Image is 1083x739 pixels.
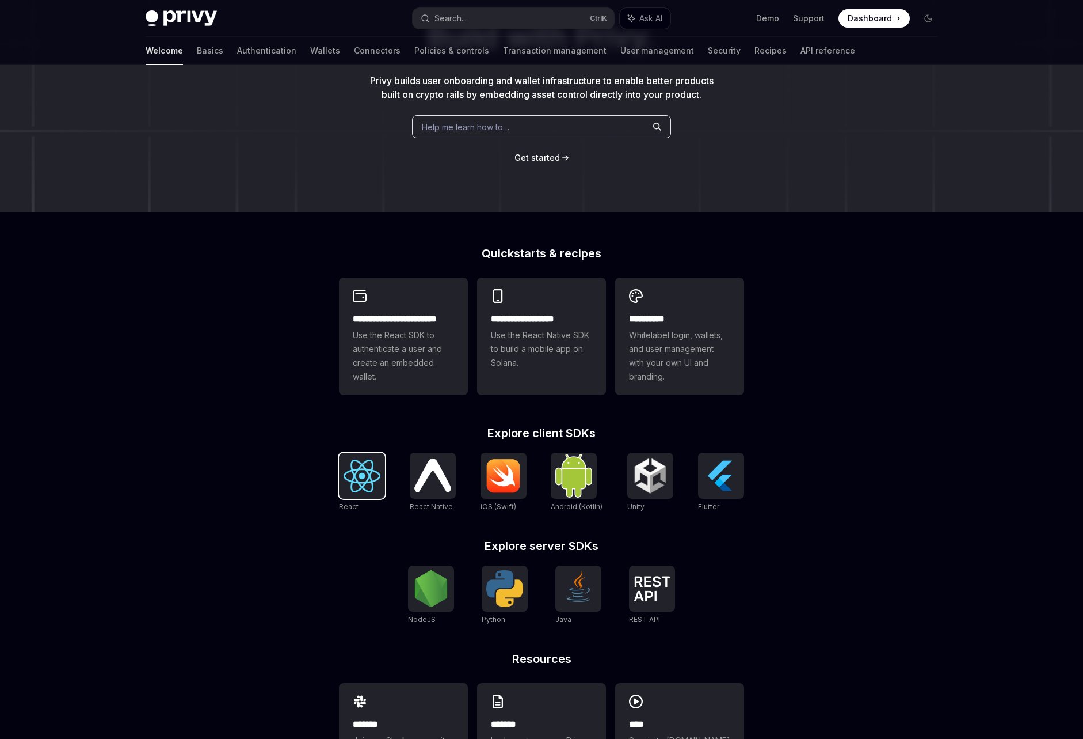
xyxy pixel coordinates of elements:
a: **** **** **** ***Use the React Native SDK to build a mobile app on Solana. [477,278,606,395]
img: Java [560,570,597,607]
img: Flutter [703,457,739,494]
h2: Quickstarts & recipes [339,248,744,259]
a: FlutterFlutter [698,453,744,513]
a: Policies & controls [414,37,489,65]
span: React Native [410,502,453,511]
img: Android (Kotlin) [555,454,592,497]
button: Toggle dark mode [919,9,937,28]
span: Use the React SDK to authenticate a user and create an embedded wallet. [353,328,454,384]
h2: Resources [339,653,744,665]
img: iOS (Swift) [485,458,522,493]
a: REST APIREST API [629,566,675,626]
img: REST API [634,576,670,601]
a: Wallets [310,37,340,65]
span: Dashboard [848,13,892,24]
button: Ask AI [620,8,670,29]
span: Privy builds user onboarding and wallet infrastructure to enable better products built on crypto ... [370,75,714,100]
span: NodeJS [408,615,436,624]
a: Android (Kotlin)Android (Kotlin) [551,453,602,513]
span: iOS (Swift) [481,502,516,511]
h2: Explore client SDKs [339,427,744,439]
span: Flutter [698,502,719,511]
a: **** *****Whitelabel login, wallets, and user management with your own UI and branding. [615,278,744,395]
h2: Explore server SDKs [339,540,744,552]
img: dark logo [146,10,217,26]
a: Recipes [754,37,787,65]
span: Python [482,615,505,624]
a: Security [708,37,741,65]
div: Search... [434,12,467,25]
span: Android (Kotlin) [551,502,602,511]
img: React Native [414,459,451,492]
a: Authentication [237,37,296,65]
img: Python [486,570,523,607]
span: Get started [514,153,560,162]
a: User management [620,37,694,65]
a: iOS (Swift)iOS (Swift) [481,453,527,513]
a: JavaJava [555,566,601,626]
span: Ask AI [639,13,662,24]
a: ReactReact [339,453,385,513]
span: Unity [627,502,645,511]
a: Support [793,13,825,24]
a: Connectors [354,37,401,65]
img: React [344,460,380,492]
span: Whitelabel login, wallets, and user management with your own UI and branding. [629,328,730,384]
a: API reference [800,37,855,65]
span: REST API [629,615,660,624]
a: UnityUnity [627,453,673,513]
img: NodeJS [413,570,449,607]
a: Get started [514,152,560,164]
button: Search...CtrlK [413,8,614,29]
span: React [339,502,359,511]
a: Welcome [146,37,183,65]
a: Transaction management [503,37,607,65]
a: React NativeReact Native [410,453,456,513]
span: Java [555,615,571,624]
a: Basics [197,37,223,65]
img: Unity [632,457,669,494]
span: Ctrl K [590,14,607,23]
a: NodeJSNodeJS [408,566,454,626]
a: Dashboard [838,9,910,28]
span: Use the React Native SDK to build a mobile app on Solana. [491,328,592,370]
span: Help me learn how to… [422,121,509,133]
a: Demo [756,13,779,24]
a: PythonPython [482,566,528,626]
